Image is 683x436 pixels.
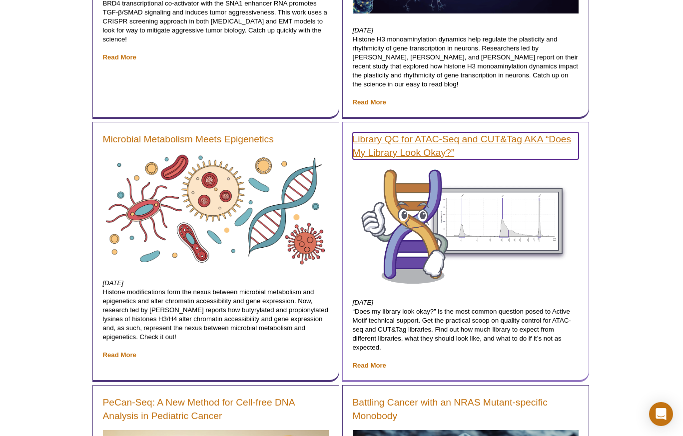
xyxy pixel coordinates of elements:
[103,153,329,266] img: Microbes
[353,362,386,369] a: Read More
[353,396,579,423] a: Battling Cancer with an NRAS Mutant-specific Monobody
[103,279,329,360] p: Histone modifications form the nexus between microbial metabolism and epigenetics and alter chrom...
[649,402,673,426] div: Open Intercom Messenger
[103,351,136,359] a: Read More
[353,98,386,106] a: Read More
[103,396,329,423] a: PeCan-Seq: A New Method for Cell-free DNA Analysis in Pediatric Cancer
[353,167,579,286] img: Library QC for ATAC-Seq and CUT&Tag
[353,132,579,159] a: Library QC for ATAC-Seq and CUT&Tag AKA “Does My Library Look Okay?”
[353,299,374,306] em: [DATE]
[353,26,374,34] em: [DATE]
[353,298,579,370] p: “Does my library look okay?” is the most common question posed to Active Motif technical support....
[103,132,274,146] a: Microbial Metabolism Meets Epigenetics
[103,53,136,61] a: Read More
[103,279,124,287] em: [DATE]
[353,26,579,107] p: Histone H3 monoaminylation dynamics help regulate the plasticity and rhythmicity of gene transcri...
